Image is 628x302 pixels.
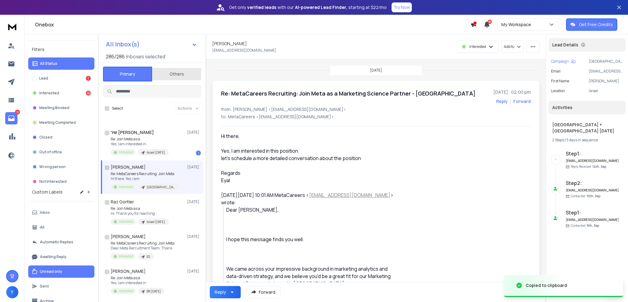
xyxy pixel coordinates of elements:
span: 10th, Sep [587,194,600,198]
p: Get only with our starting at $22/mo [229,4,387,10]
h1: שיר [PERSON_NAME] [111,129,154,135]
p: ES [147,254,150,259]
p: Lead Details [552,42,578,48]
p: Meeting Booked [39,105,69,110]
span: 9th, Sep [587,223,599,228]
h6: Step 2 : [566,179,619,187]
p: Awaiting Reply [40,254,67,259]
h1: [PERSON_NAME] [212,41,247,47]
img: logo [6,21,18,32]
p: Contacted [571,194,600,198]
button: Forward [246,286,281,298]
h6: Step 1 : [566,150,619,157]
button: Reply [210,286,241,298]
h1: [PERSON_NAME] [111,233,146,240]
p: Yes, I am interested in [111,142,169,147]
span: 2 Steps [552,137,564,143]
h3: Custom Labels [32,189,63,195]
p: [DATE] [370,68,382,73]
button: Interested16 [28,87,94,99]
p: Hi there, Yes, I am [111,176,180,181]
div: Copied to clipboard [526,282,567,288]
p: Interested [119,219,133,224]
button: All [28,221,94,233]
button: Unread only [28,265,94,278]
p: 15 [15,110,20,115]
p: Out of office [39,150,62,155]
button: Not Interested [28,175,94,188]
p: Re: MetaCareers Recruiting: Join Meta [111,171,180,176]
label: Select [112,106,123,111]
p: All [40,225,44,230]
p: [DATE] [187,269,201,274]
p: Israel [DATE] [147,150,165,155]
button: Y [6,286,18,298]
p: Campaign [551,59,569,64]
p: Not Interested [39,179,67,184]
button: Automatic Replies [28,236,94,248]
p: [DATE] [187,165,201,170]
span: 286 / 286 [106,53,125,60]
h1: [GEOGRAPHIC_DATA] + [GEOGRAPHIC_DATA] [DATE] [552,122,622,134]
div: let's schedule a more detailed conversation about the position [221,155,400,162]
p: from: [PERSON_NAME] <[EMAIL_ADDRESS][DOMAIN_NAME]> [221,106,531,112]
button: All Inbox(s) [101,38,202,50]
p: [DATE] : 02:00 pm [493,89,531,95]
div: 16 [86,91,91,96]
h1: [PERSON_NAME] [111,164,146,170]
p: My Workspace [501,22,534,28]
p: Automatic Replies [40,240,73,245]
strong: verified leads [247,4,276,10]
p: Re: Join Meta as a [111,206,169,211]
div: Reply [215,289,226,295]
p: Re: Join Meta as a [111,137,169,142]
p: Closed [39,135,52,140]
h6: [EMAIL_ADDRESS][DOMAIN_NAME] [566,218,619,222]
p: Wrong person [39,164,66,169]
p: [GEOGRAPHIC_DATA] + [GEOGRAPHIC_DATA] [DATE] [589,59,623,64]
button: Campaign [551,59,576,64]
p: All Status [40,61,57,66]
button: Reply [496,98,508,104]
div: 1 [86,76,91,81]
p: Israel [589,88,623,93]
h6: [EMAIL_ADDRESS][DOMAIN_NAME] [566,159,619,163]
p: [GEOGRAPHIC_DATA] + [GEOGRAPHIC_DATA] [DATE] [147,185,176,190]
p: Israel [DATE] [147,220,165,224]
p: Yes, I am interested in [111,280,164,285]
button: Try Now [392,2,412,12]
p: [EMAIL_ADDRESS][DOMAIN_NAME] [212,48,276,53]
p: Sent [40,284,49,289]
p: Interested [119,289,133,293]
a: [EMAIL_ADDRESS][DOMAIN_NAME] [309,192,390,198]
p: Contacted [571,223,599,228]
div: Hi there, [221,132,400,184]
button: Primary [103,67,152,81]
p: [DATE] [187,130,201,135]
p: Inbox [40,210,50,215]
span: 5 days in sequence [566,137,598,143]
p: [EMAIL_ADDRESS][DOMAIN_NAME] [589,69,623,74]
h3: Filters [28,45,94,54]
p: Unread only [40,269,62,274]
p: Meeting Completed [39,120,76,125]
p: [DATE] [187,234,201,239]
p: Interested [469,44,486,49]
h6: Step 1 : [566,209,619,216]
span: 50 [488,20,492,24]
h1: Raz Gortler [111,199,134,205]
p: Lead [39,76,48,81]
h6: [EMAIL_ADDRESS][DOMAIN_NAME] [566,188,619,193]
p: Hi, Thank you for reaching [111,211,169,216]
span: 14th, Sep [592,164,606,169]
div: 1 [196,151,201,155]
div: Forward [513,98,531,104]
strong: AI-powered Lead Finder, [295,4,347,10]
p: Add to [504,44,514,49]
button: Wrong person [28,161,94,173]
button: Inbox [28,206,94,219]
div: [DATE][DATE] 10:01 AM MetaCareers < > wrote: [221,191,400,206]
p: First Name [551,79,569,84]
